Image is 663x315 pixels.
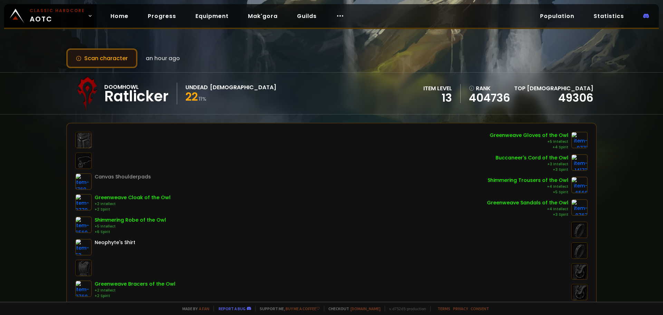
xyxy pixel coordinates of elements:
img: item-14173 [571,154,588,171]
div: Undead [185,83,208,92]
div: +3 Spirit [496,167,568,173]
small: Classic Hardcore [30,8,85,14]
img: item-53 [75,239,92,256]
span: Checkout [324,306,381,311]
div: Greenweave Bracers of the Owl [95,280,175,288]
a: 49306 [558,90,593,105]
div: Greenweave Cloak of the Owl [95,194,171,201]
a: Statistics [588,9,630,23]
img: item-1769 [75,173,92,190]
span: Support me, [255,306,320,311]
div: Greenweave Sandals of the Owl [487,199,568,206]
a: 404736 [469,93,510,103]
a: [DOMAIN_NAME] [350,306,381,311]
span: Made by [178,306,209,311]
div: +2 Intellect [95,288,175,293]
div: +5 Spirit [488,189,568,195]
a: Progress [142,9,182,23]
div: +2 Spirit [95,207,171,212]
div: +4 Intellect [487,206,568,212]
div: Greenweave Gloves of the Owl [490,132,568,139]
div: Shimmering Trousers of the Owl [488,177,568,184]
div: +6 Spirit [95,229,166,235]
img: item-6569 [75,216,92,233]
div: +4 Intellect [488,184,568,189]
img: item-9771 [571,132,588,148]
a: Report a bug [219,306,246,311]
div: Buccaneer's Cord of the Owl [496,154,568,161]
a: a fan [199,306,209,311]
a: Classic HardcoreAOTC [4,4,97,28]
img: item-9767 [571,199,588,216]
a: Equipment [190,9,234,23]
a: Consent [471,306,489,311]
div: Canvas Shoulderpads [95,173,151,180]
div: +3 Intellect [496,161,568,167]
span: 22 [185,89,198,104]
div: Ratlicker [104,91,169,102]
a: Mak'gora [242,9,283,23]
small: 11 % [199,95,206,102]
a: Privacy [453,306,468,311]
span: v. d752d5 - production [385,306,426,311]
div: +2 Intellect [95,201,171,207]
a: Buy me a coffee [286,306,320,311]
a: Population [535,9,580,23]
span: [DEMOGRAPHIC_DATA] [527,84,593,92]
a: Home [105,9,134,23]
div: rank [469,84,510,93]
button: Scan character [66,48,137,68]
div: item level [423,84,452,93]
div: 13 [423,93,452,103]
div: Doomhowl [104,83,169,91]
div: +2 Spirit [95,293,175,299]
div: +5 Intellect [490,139,568,145]
a: Terms [438,306,450,311]
a: Guilds [291,9,322,23]
img: item-6568 [571,177,588,193]
div: Neophyte's Shirt [95,239,135,246]
span: an hour ago [146,54,180,63]
div: +5 Intellect [95,224,166,229]
div: Top [514,84,593,93]
div: Shimmering Robe of the Owl [95,216,166,224]
div: [DEMOGRAPHIC_DATA] [210,83,276,92]
div: +3 Spirit [487,212,568,217]
img: item-9770 [75,194,92,211]
span: AOTC [30,8,85,24]
img: item-9768 [75,280,92,297]
div: +4 Spirit [490,145,568,150]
